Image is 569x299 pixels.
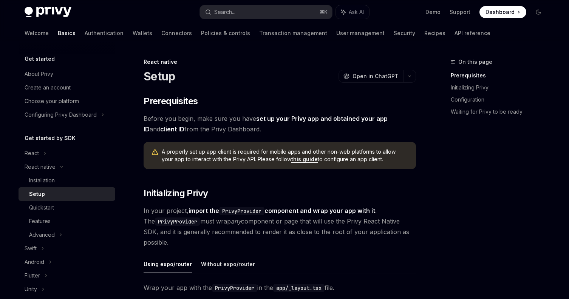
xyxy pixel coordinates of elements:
a: client ID [160,125,184,133]
div: React native [144,58,416,66]
a: Waiting for Privy to be ready [451,106,550,118]
a: Authentication [85,24,124,42]
strong: import the component and wrap your app with it [189,207,375,214]
a: set up your Privy app and obtained your app ID [144,115,388,133]
a: Recipes [424,24,445,42]
a: Initializing Privy [451,82,550,94]
button: Search...⌘K [200,5,332,19]
button: Toggle dark mode [532,6,544,18]
a: this guide [291,156,318,163]
div: Setup [29,190,45,199]
div: Swift [25,244,37,253]
span: Ask AI [349,8,364,16]
a: Wallets [133,24,152,42]
a: API reference [455,24,490,42]
div: Unity [25,285,37,294]
span: Before you begin, make sure you have and from the Privy Dashboard. [144,113,416,134]
code: PrivyProvider [212,284,257,292]
div: React native [25,162,56,171]
em: any [231,217,241,225]
span: Open in ChatGPT [353,72,399,80]
span: On this page [458,57,492,66]
span: Wrap your app with the in the file. [144,282,416,293]
span: A properly set up app client is required for mobile apps and other non-web platforms to allow you... [162,148,408,163]
svg: Warning [151,149,159,156]
div: Choose your platform [25,97,79,106]
div: About Privy [25,69,53,79]
a: Quickstart [19,201,115,214]
img: dark logo [25,7,71,17]
a: Features [19,214,115,228]
div: Configuring Privy Dashboard [25,110,97,119]
a: Setup [19,187,115,201]
a: Installation [19,174,115,187]
a: User management [336,24,385,42]
code: PrivyProvider [219,207,264,215]
h5: Get started by SDK [25,134,76,143]
button: Ask AI [336,5,369,19]
code: PrivyProvider [155,217,200,226]
code: app/_layout.tsx [273,284,325,292]
button: Without expo/router [201,255,255,273]
span: Dashboard [486,8,515,16]
a: Connectors [161,24,192,42]
span: Initializing Privy [144,187,208,199]
a: Dashboard [479,6,526,18]
a: Support [450,8,470,16]
a: Basics [58,24,76,42]
a: About Privy [19,67,115,81]
div: Flutter [25,271,40,280]
div: Search... [214,8,235,17]
div: Quickstart [29,203,54,212]
div: React [25,149,39,158]
span: In your project, . The must wrap component or page that will use the Privy React Native SDK, and ... [144,205,416,248]
div: Features [29,217,51,226]
div: Android [25,257,44,267]
a: Prerequisites [451,69,550,82]
div: Advanced [29,230,55,239]
div: Create an account [25,83,71,92]
div: Installation [29,176,55,185]
a: Configuration [451,94,550,106]
a: Create an account [19,81,115,94]
a: Welcome [25,24,49,42]
a: Demo [425,8,441,16]
button: Using expo/router [144,255,192,273]
a: Transaction management [259,24,327,42]
span: Prerequisites [144,95,198,107]
a: Security [394,24,415,42]
h1: Setup [144,69,175,83]
h5: Get started [25,54,55,63]
span: ⌘ K [320,9,328,15]
a: Choose your platform [19,94,115,108]
a: Policies & controls [201,24,250,42]
button: Open in ChatGPT [339,70,403,83]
